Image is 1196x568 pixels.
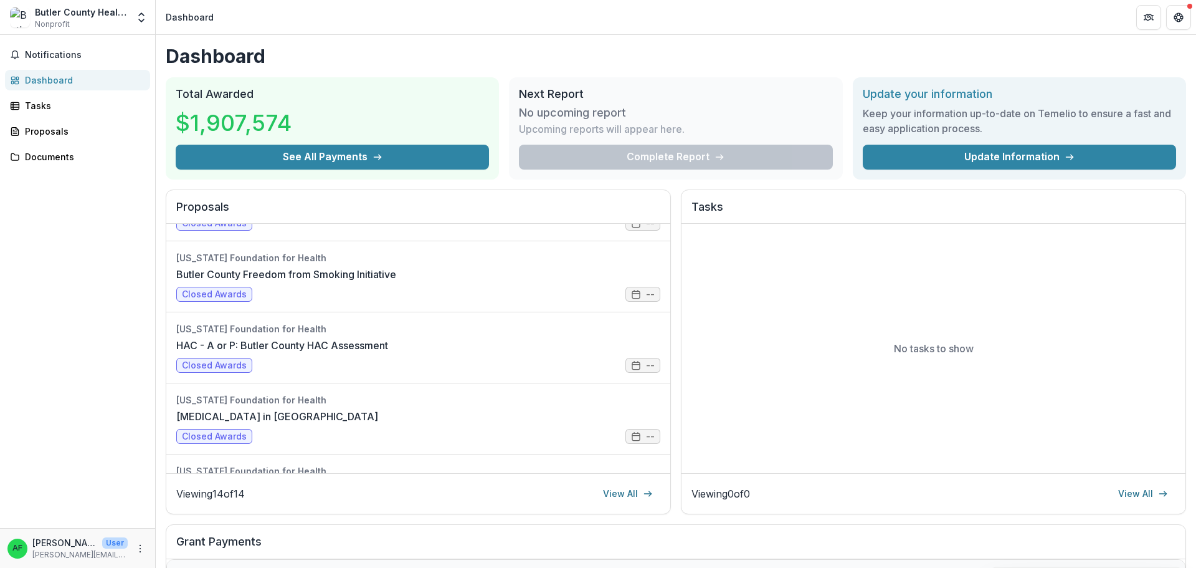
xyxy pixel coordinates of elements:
[1136,5,1161,30] button: Partners
[5,147,150,167] a: Documents
[166,11,214,24] div: Dashboard
[1111,484,1175,504] a: View All
[25,125,140,138] div: Proposals
[894,341,974,356] p: No tasks to show
[863,145,1176,170] a: Update Information
[519,87,832,101] h2: Next Report
[35,6,128,19] div: Butler County Health Department
[691,200,1175,224] h2: Tasks
[176,535,1175,559] h2: Grant Payments
[5,121,150,142] a: Proposals
[691,486,750,501] p: Viewing 0 of 0
[102,537,128,549] p: User
[176,200,660,224] h2: Proposals
[863,87,1176,101] h2: Update your information
[176,338,388,353] a: HAC - A or P: Butler County HAC Assessment
[176,87,489,101] h2: Total Awarded
[863,106,1176,136] h3: Keep your information up-to-date on Temelio to ensure a fast and easy application process.
[32,536,97,549] p: [PERSON_NAME]
[5,95,150,116] a: Tasks
[25,99,140,112] div: Tasks
[133,541,148,556] button: More
[25,50,145,60] span: Notifications
[176,145,489,170] button: See All Payments
[161,8,219,26] nav: breadcrumb
[5,45,150,65] button: Notifications
[176,267,396,282] a: Butler County Freedom from Smoking Initiative
[5,70,150,90] a: Dashboard
[35,19,70,30] span: Nonprofit
[519,122,685,137] p: Upcoming reports will appear here.
[25,74,140,87] div: Dashboard
[25,150,140,163] div: Documents
[133,5,150,30] button: Open entity switcher
[176,486,245,501] p: Viewing 14 of 14
[176,409,378,424] a: [MEDICAL_DATA] in [GEOGRAPHIC_DATA]
[32,549,128,561] p: [PERSON_NAME][EMAIL_ADDRESS][PERSON_NAME][DOMAIN_NAME]
[519,106,626,120] h3: No upcoming report
[166,45,1186,67] h1: Dashboard
[1166,5,1191,30] button: Get Help
[10,7,30,27] img: Butler County Health Department
[596,484,660,504] a: View All
[176,106,292,140] h3: $1,907,574
[12,544,22,552] div: Amanda Fitzwater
